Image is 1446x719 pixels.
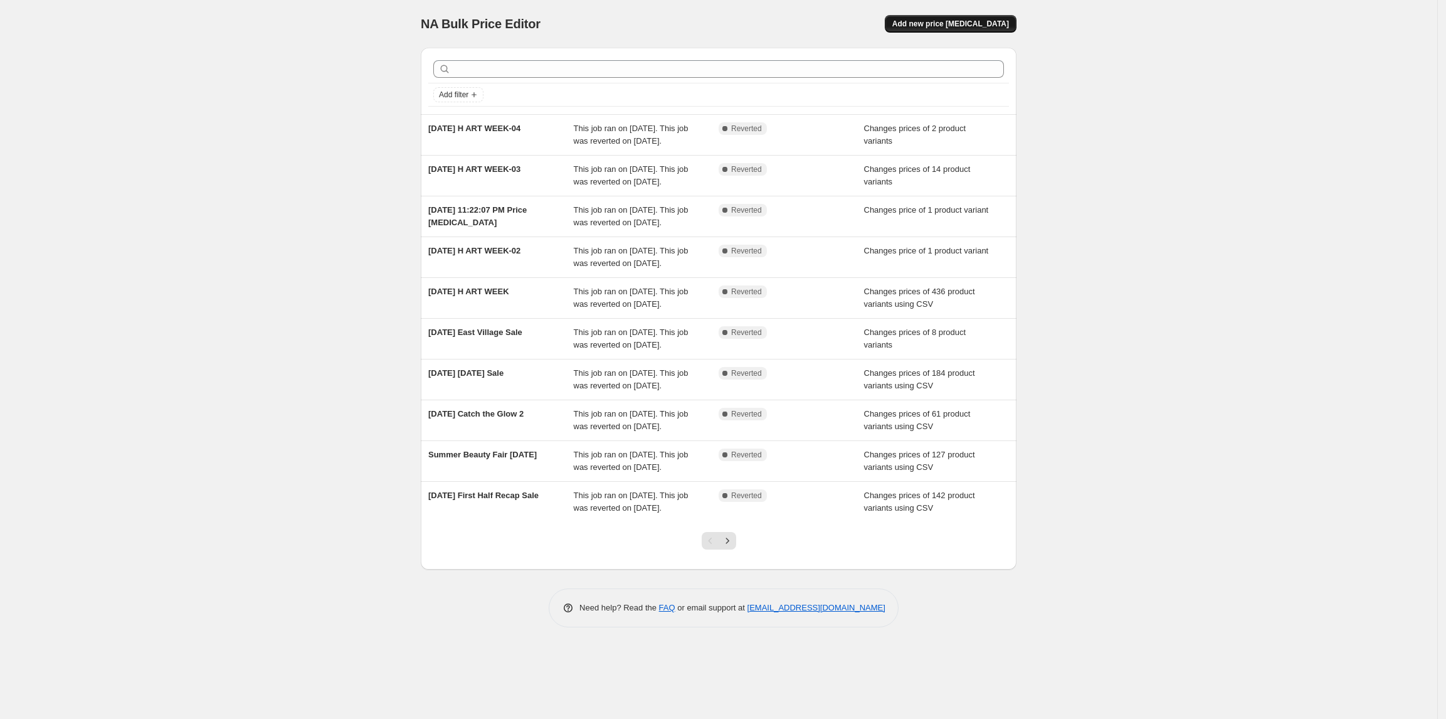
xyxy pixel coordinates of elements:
a: FAQ [659,603,675,612]
span: This job ran on [DATE]. This job was reverted on [DATE]. [574,124,689,146]
a: [EMAIL_ADDRESS][DOMAIN_NAME] [747,603,885,612]
span: Reverted [731,491,762,501]
span: Reverted [731,287,762,297]
nav: Pagination [702,532,736,550]
span: [DATE] First Half Recap Sale [428,491,539,500]
span: Summer Beauty Fair [DATE] [428,450,537,459]
span: This job ran on [DATE]. This job was reverted on [DATE]. [574,164,689,186]
span: This job ran on [DATE]. This job was reverted on [DATE]. [574,409,689,431]
button: Add new price [MEDICAL_DATA] [885,15,1016,33]
span: This job ran on [DATE]. This job was reverted on [DATE]. [574,450,689,472]
span: Add filter [439,90,468,100]
span: Changes prices of 184 product variants using CSV [864,368,975,390]
span: This job ran on [DATE]. This job was reverted on [DATE]. [574,205,689,227]
span: Changes price of 1 product variant [864,205,989,215]
span: [DATE] 11:22:07 PM Price [MEDICAL_DATA] [428,205,527,227]
span: Reverted [731,328,762,338]
span: Changes prices of 14 product variants [864,164,971,186]
span: Changes prices of 127 product variants using CSV [864,450,975,472]
span: [DATE] H ART WEEK-03 [428,164,520,174]
button: Next [719,532,736,550]
span: Reverted [731,246,762,256]
span: [DATE] H ART WEEK-04 [428,124,520,133]
span: [DATE] East Village Sale [428,328,522,337]
span: Changes prices of 2 product variants [864,124,966,146]
span: [DATE] Catch the Glow 2 [428,409,524,418]
span: This job ran on [DATE]. This job was reverted on [DATE]. [574,328,689,349]
button: Add filter [433,87,483,102]
span: Reverted [731,450,762,460]
span: Need help? Read the [579,603,659,612]
span: NA Bulk Price Editor [421,17,541,31]
span: This job ran on [DATE]. This job was reverted on [DATE]. [574,287,689,309]
span: Changes prices of 142 product variants using CSV [864,491,975,513]
span: Reverted [731,409,762,419]
span: This job ran on [DATE]. This job was reverted on [DATE]. [574,491,689,513]
span: [DATE] H ART WEEK [428,287,509,296]
span: Changes prices of 436 product variants using CSV [864,287,975,309]
span: or email support at [675,603,747,612]
span: This job ran on [DATE]. This job was reverted on [DATE]. [574,368,689,390]
span: Reverted [731,205,762,215]
span: Add new price [MEDICAL_DATA] [892,19,1009,29]
span: Reverted [731,164,762,174]
span: Changes prices of 8 product variants [864,328,966,349]
span: Reverted [731,368,762,378]
span: [DATE] H ART WEEK-02 [428,246,520,255]
span: This job ran on [DATE]. This job was reverted on [DATE]. [574,246,689,268]
span: Changes price of 1 product variant [864,246,989,255]
span: [DATE] [DATE] Sale [428,368,504,378]
span: Changes prices of 61 product variants using CSV [864,409,971,431]
span: Reverted [731,124,762,134]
